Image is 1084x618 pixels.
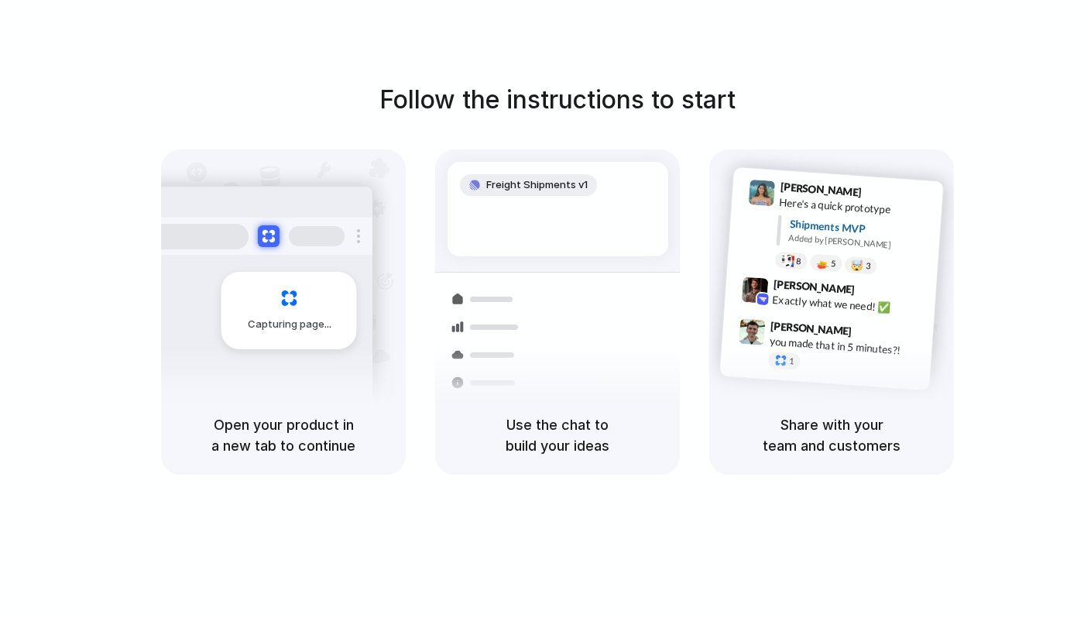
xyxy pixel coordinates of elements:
span: 8 [796,257,801,266]
span: [PERSON_NAME] [770,318,852,340]
span: 9:41 AM [866,186,898,204]
h5: Share with your team and customers [728,414,935,456]
span: [PERSON_NAME] [780,178,862,201]
div: Here's a quick prototype [779,194,934,221]
span: 9:47 AM [856,324,888,343]
span: [PERSON_NAME] [773,276,855,298]
div: Exactly what we need! ✅ [772,291,927,318]
span: Capturing page [248,317,334,332]
div: 🤯 [851,259,864,271]
span: 1 [789,357,794,366]
div: Added by [PERSON_NAME] [788,232,931,254]
h5: Use the chat to build your ideas [454,414,661,456]
div: Shipments MVP [789,216,932,242]
h1: Follow the instructions to start [379,81,736,118]
span: 3 [866,262,871,270]
span: Freight Shipments v1 [486,177,588,193]
span: 5 [831,259,836,268]
h5: Open your product in a new tab to continue [180,414,387,456]
div: you made that in 5 minutes?! [769,333,924,359]
span: 9:42 AM [859,283,891,301]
